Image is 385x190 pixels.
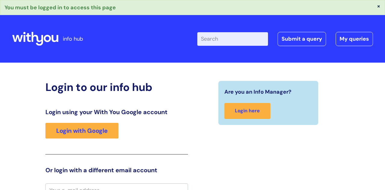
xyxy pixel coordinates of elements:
[63,34,83,44] p: info hub
[45,108,188,116] h3: Login using your With You Google account
[197,32,268,45] input: Search
[45,167,188,174] h3: Or login with a different email account
[278,32,326,46] a: Submit a query
[224,103,270,119] a: Login here
[336,32,373,46] a: My queries
[45,81,188,94] h2: Login to our info hub
[377,3,380,9] button: ×
[45,123,119,139] a: Login with Google
[224,87,291,97] span: Are you an Info Manager?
